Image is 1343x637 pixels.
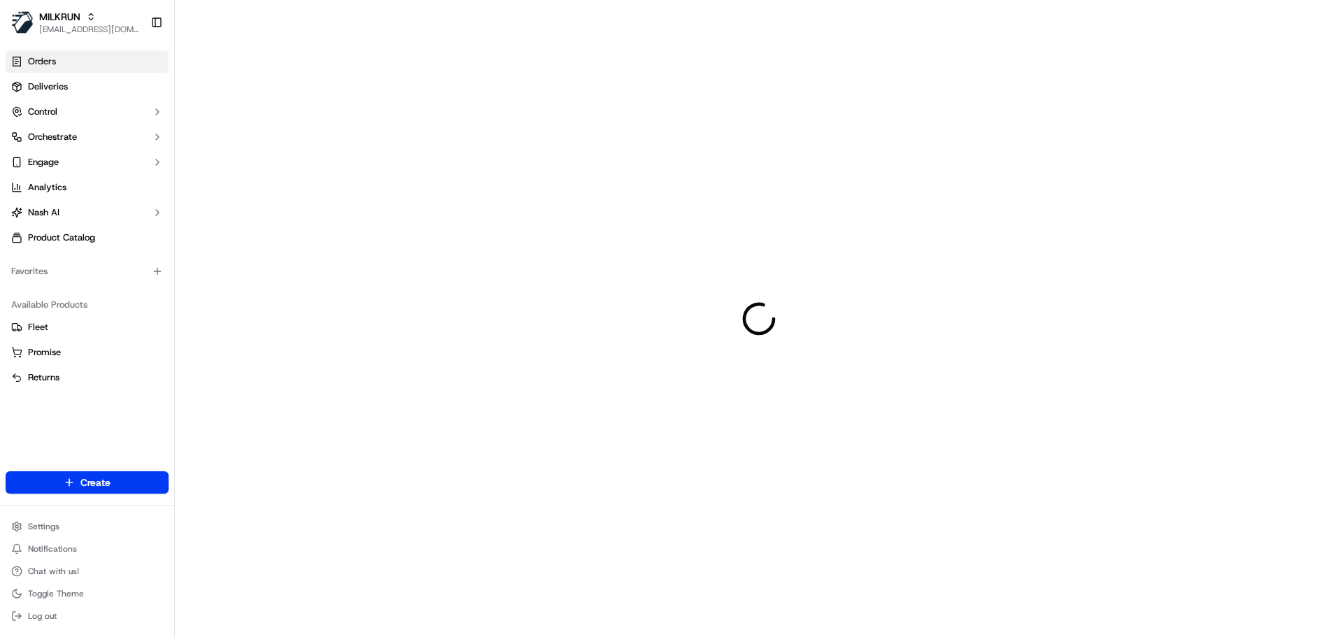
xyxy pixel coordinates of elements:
[6,76,169,98] a: Deliveries
[6,316,169,338] button: Fleet
[28,610,57,622] span: Log out
[28,566,79,577] span: Chat with us!
[6,366,169,389] button: Returns
[6,260,169,282] div: Favorites
[6,584,169,603] button: Toggle Theme
[28,231,95,244] span: Product Catalog
[39,10,80,24] button: MILKRUN
[6,6,145,39] button: MILKRUNMILKRUN[EMAIL_ADDRESS][DOMAIN_NAME]
[80,475,111,489] span: Create
[28,80,68,93] span: Deliveries
[6,50,169,73] a: Orders
[6,341,169,364] button: Promise
[6,126,169,148] button: Orchestrate
[6,294,169,316] div: Available Products
[6,101,169,123] button: Control
[28,543,77,554] span: Notifications
[11,346,163,359] a: Promise
[28,181,66,194] span: Analytics
[28,206,59,219] span: Nash AI
[11,371,163,384] a: Returns
[39,24,139,35] button: [EMAIL_ADDRESS][DOMAIN_NAME]
[6,227,169,249] a: Product Catalog
[28,371,59,384] span: Returns
[6,539,169,559] button: Notifications
[6,471,169,494] button: Create
[28,588,84,599] span: Toggle Theme
[28,321,48,334] span: Fleet
[28,156,59,169] span: Engage
[28,521,59,532] span: Settings
[28,106,57,118] span: Control
[28,346,61,359] span: Promise
[6,517,169,536] button: Settings
[11,11,34,34] img: MILKRUN
[28,55,56,68] span: Orders
[11,321,163,334] a: Fleet
[28,131,77,143] span: Orchestrate
[6,561,169,581] button: Chat with us!
[6,201,169,224] button: Nash AI
[6,151,169,173] button: Engage
[6,176,169,199] a: Analytics
[6,606,169,626] button: Log out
